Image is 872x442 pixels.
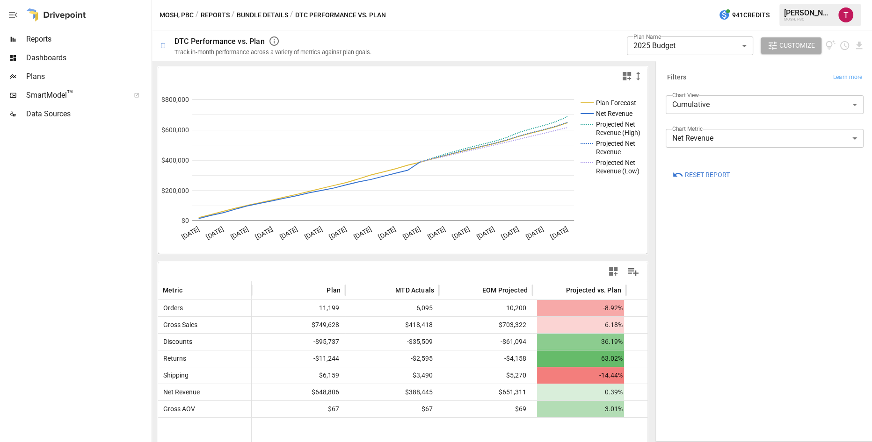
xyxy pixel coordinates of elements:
[26,108,150,120] span: Data Sources
[779,40,815,51] span: Customize
[838,7,853,22] img: Tanner Flitter
[182,217,189,224] text: $0
[537,367,624,384] span: -14.44%
[443,334,528,350] span: -$61,094
[350,367,434,384] span: $3,490
[552,284,565,297] button: Sort
[163,285,182,295] span: Metric
[500,225,521,241] text: [DATE]
[596,121,635,128] text: Projected Net
[839,40,850,51] button: Schedule report
[666,95,864,114] div: Cumulative
[537,334,624,350] span: 36.19%
[596,159,635,166] text: Projected Net
[666,166,736,183] button: Reset Report
[290,9,293,21] div: /
[443,401,528,417] span: $69
[161,96,189,103] text: $800,000
[395,285,434,295] span: MTD Actuals
[537,384,624,400] span: 0.39%
[160,41,167,50] div: 🗓
[183,284,196,297] button: Sort
[350,334,434,350] span: -$35,509
[833,73,862,82] span: Learn more
[278,225,299,241] text: [DATE]
[633,33,661,41] label: Plan Name
[549,225,570,241] text: [DATE]
[537,401,624,417] span: 3.01%
[596,140,635,147] text: Projected Net
[537,317,624,333] span: -6.18%
[685,169,730,181] span: Reset Report
[256,384,341,400] span: $648,806
[443,300,528,316] span: 10,200
[180,225,201,241] text: [DATE]
[666,129,864,148] div: Net Revenue
[596,110,632,117] text: Net Revenue
[312,284,326,297] button: Sort
[161,187,189,194] text: $200,000
[350,350,434,367] span: -$2,595
[256,401,341,417] span: $67
[350,300,434,316] span: 6,095
[468,284,481,297] button: Sort
[256,317,341,333] span: $749,628
[667,72,687,83] h6: Filters
[596,129,640,136] text: Revenue (High)
[443,384,528,400] span: $651,311
[158,86,647,254] svg: A chart.
[256,334,341,350] span: -$95,737
[761,37,821,54] button: Customize
[537,350,624,367] span: 63.02%
[256,350,341,367] span: -$11,244
[672,91,699,99] label: Chart View
[443,317,528,333] span: $703,322
[160,9,194,21] button: MOSH, PBC
[26,71,150,82] span: Plans
[160,304,183,312] span: Orders
[160,371,189,379] span: Shipping
[205,225,225,241] text: [DATE]
[160,388,200,396] span: Net Revenue
[26,34,150,45] span: Reports
[350,384,434,400] span: $388,445
[232,9,235,21] div: /
[327,285,341,295] span: Plan
[67,88,73,100] span: ™
[229,225,250,241] text: [DATE]
[352,225,373,241] text: [DATE]
[524,225,545,241] text: [DATE]
[303,225,324,241] text: [DATE]
[537,300,624,316] span: -8.92%
[596,99,636,107] text: Plan Forecast
[254,225,275,241] text: [DATE]
[160,321,197,328] span: Gross Sales
[174,49,371,56] div: Track in-month performance across a variety of metrics against plan goals.
[161,126,189,134] text: $600,000
[672,125,703,133] label: Chart Metric
[596,148,621,156] text: Revenue
[350,401,434,417] span: $67
[381,284,394,297] button: Sort
[160,355,186,362] span: Returns
[377,225,398,241] text: [DATE]
[596,167,639,175] text: Revenue (Low)
[482,285,528,295] span: EOM Projected
[26,52,150,64] span: Dashboards
[401,225,422,241] text: [DATE]
[784,17,833,21] div: MOSH, PBC
[426,225,447,241] text: [DATE]
[161,157,189,164] text: $400,000
[160,338,192,345] span: Discounts
[854,40,865,51] button: Download report
[328,225,349,241] text: [DATE]
[627,36,753,55] div: 2025 Budget
[201,9,230,21] button: Reports
[160,405,195,413] span: Gross AOV
[350,317,434,333] span: $418,418
[833,2,859,28] button: Tanner Flitter
[256,300,341,316] span: 11,199
[715,7,773,24] button: 941Credits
